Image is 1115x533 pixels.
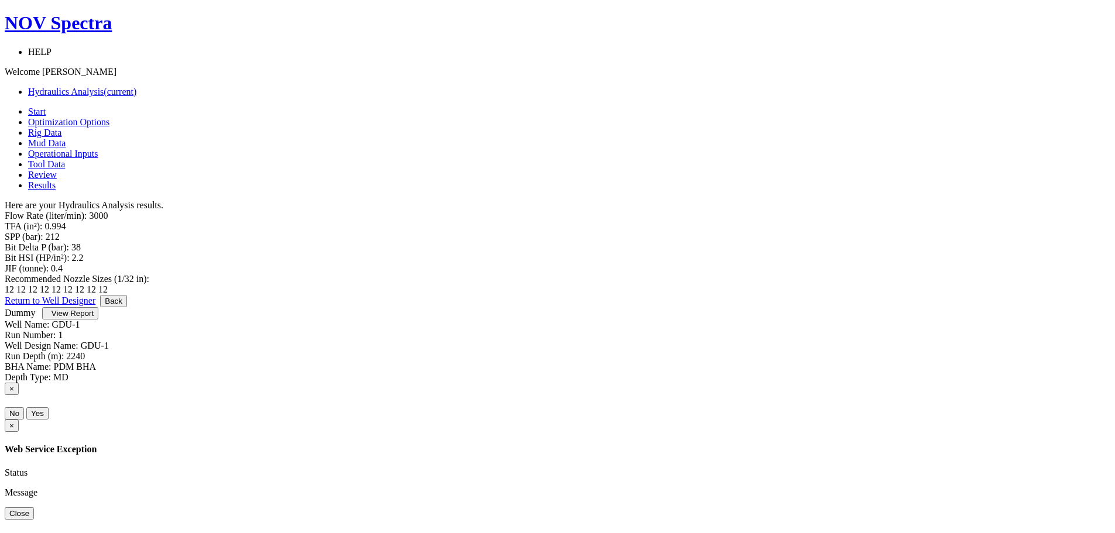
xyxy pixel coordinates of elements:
label: JIF (tonne): [5,263,49,273]
label: Message [5,487,37,497]
a: Return to Well Designer [5,295,95,305]
label: 2240 [66,351,85,361]
label: Status [5,467,28,477]
button: No [5,407,24,419]
span: [PERSON_NAME] [42,67,116,77]
label: GDU-1 [81,341,109,350]
a: Mud Data [28,138,66,148]
label: 0.994 [45,221,66,231]
label: Well Design Name: [5,341,78,350]
label: BHA Name: [5,362,52,372]
label: Bit HSI (HP/in²): [5,253,70,263]
a: Dummy [5,308,35,318]
a: Start [28,106,46,116]
label: 38 [71,242,81,252]
button: Yes [26,407,49,419]
label: PDM BHA [54,362,96,372]
label: 1 [59,330,63,340]
label: 212 [46,232,60,242]
span: × [9,384,14,393]
label: 3000 [89,211,108,221]
label: TFA (in²): [5,221,43,231]
button: Back [100,295,127,307]
label: Recommended Nozzle Sizes (1/32 in): [5,274,149,284]
span: View Report [52,309,94,318]
a: Hydraulics Analysis(current) [28,87,136,97]
span: Here are your Hydraulics Analysis results. [5,200,163,210]
label: Run Number: [5,330,56,340]
h4: Web Service Exception [5,444,1110,455]
label: Well Name: [5,319,49,329]
label: 12 12 12 12 12 12 12 12 12 [5,284,108,294]
label: Bit Delta P (bar): [5,242,69,252]
label: 0.4 [51,263,63,273]
a: Results [28,180,56,190]
label: Run Depth (m): [5,351,64,361]
a: Optimization Options [28,117,109,127]
button: Close [5,419,19,432]
span: × [9,421,14,430]
a: Operational Inputs [28,149,98,159]
button: View Report [42,307,98,319]
label: MD [53,372,68,382]
a: NOV Spectra [5,12,1110,34]
span: Welcome [5,67,40,77]
label: Flow Rate (liter/min): [5,211,87,221]
label: GDU-1 [52,319,80,329]
a: Rig Data [28,128,61,137]
a: Review [28,170,57,180]
label: 2.2 [72,253,84,263]
button: Close [5,383,19,395]
button: Close [5,507,34,520]
label: SPP (bar): [5,232,43,242]
span: HELP [28,47,52,57]
a: Tool Data [28,159,65,169]
label: Depth Type: [5,372,51,382]
span: (current) [104,87,136,97]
